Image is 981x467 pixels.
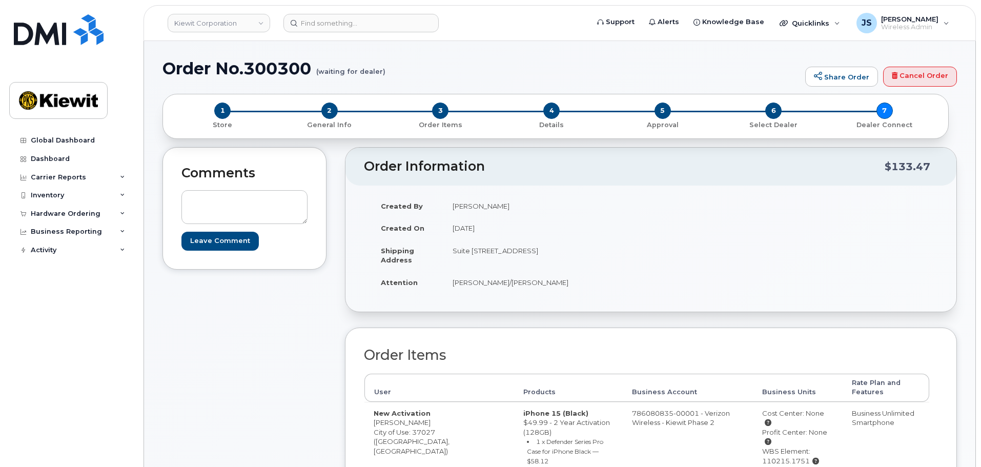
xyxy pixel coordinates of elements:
[162,59,800,77] h1: Order No.300300
[514,374,623,402] th: Products
[623,374,753,402] th: Business Account
[381,224,424,232] strong: Created On
[364,374,514,402] th: User
[885,157,930,176] div: $133.47
[523,409,588,417] strong: iPhone 15 (Black)
[883,67,957,87] a: Cancel Order
[171,119,274,130] a: 1 Store
[175,120,270,130] p: Store
[543,103,560,119] span: 4
[655,103,671,119] span: 5
[496,119,607,130] a: 4 Details
[765,103,782,119] span: 6
[936,422,973,459] iframe: Messenger Launcher
[500,120,603,130] p: Details
[443,271,643,294] td: [PERSON_NAME]/[PERSON_NAME]
[527,438,603,464] small: 1 x Defender Series Pro Case for iPhone Black — $58.12
[762,409,833,428] div: Cost Center: None
[443,195,643,217] td: [PERSON_NAME]
[381,202,423,210] strong: Created By
[364,159,885,174] h2: Order Information
[762,428,833,446] div: Profit Center: None
[274,119,385,130] a: 2 General Info
[374,409,431,417] strong: New Activation
[316,59,385,75] small: (waiting for dealer)
[278,120,381,130] p: General Info
[214,103,231,119] span: 1
[718,119,829,130] a: 6 Select Dealer
[762,446,833,465] div: WBS Element: 110215.1751
[443,217,643,239] td: [DATE]
[432,103,448,119] span: 3
[843,374,929,402] th: Rate Plan and Features
[753,374,843,402] th: Business Units
[389,120,492,130] p: Order Items
[722,120,825,130] p: Select Dealer
[321,103,338,119] span: 2
[805,67,878,87] a: Share Order
[381,278,418,287] strong: Attention
[181,166,308,180] h2: Comments
[611,120,714,130] p: Approval
[364,348,930,363] h2: Order Items
[181,232,259,251] input: Leave Comment
[443,239,643,271] td: Suite [STREET_ADDRESS]
[385,119,496,130] a: 3 Order Items
[381,247,414,265] strong: Shipping Address
[607,119,718,130] a: 5 Approval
